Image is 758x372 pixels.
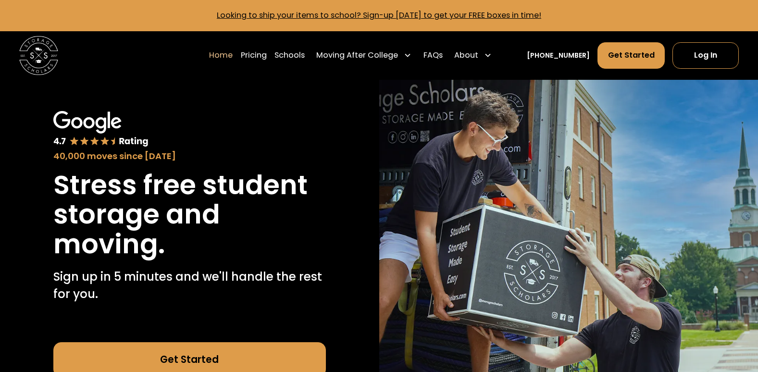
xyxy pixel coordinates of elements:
[312,42,416,69] div: Moving After College
[209,42,233,69] a: Home
[450,42,496,69] div: About
[53,268,326,303] p: Sign up in 5 minutes and we'll handle the rest for you.
[217,10,541,21] a: Looking to ship your items to school? Sign-up [DATE] to get your FREE boxes in time!
[241,42,267,69] a: Pricing
[672,42,739,69] a: Log In
[423,42,443,69] a: FAQs
[53,170,326,259] h1: Stress free student storage and moving.
[597,42,664,69] a: Get Started
[53,149,326,162] div: 40,000 moves since [DATE]
[19,36,58,75] img: Storage Scholars main logo
[316,50,398,61] div: Moving After College
[454,50,478,61] div: About
[19,36,58,75] a: home
[527,50,590,61] a: [PHONE_NUMBER]
[53,111,149,148] img: Google 4.7 star rating
[274,42,305,69] a: Schools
